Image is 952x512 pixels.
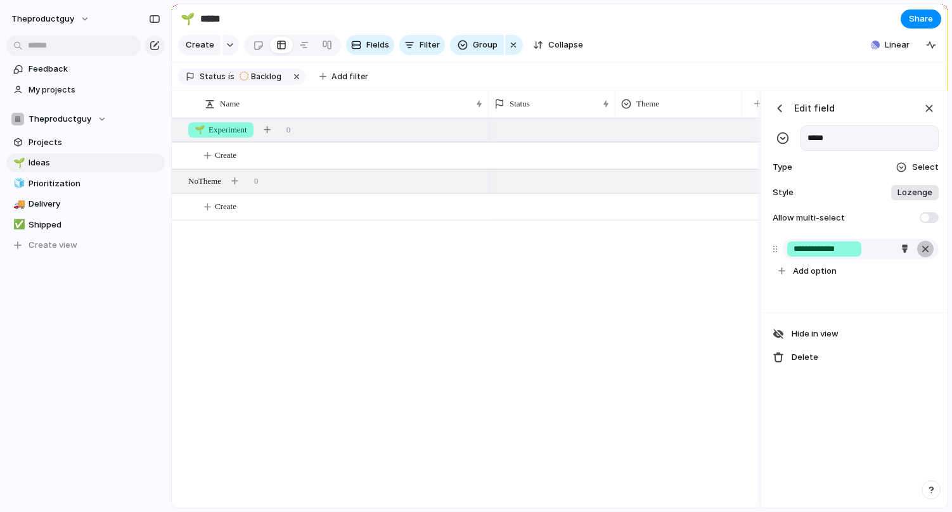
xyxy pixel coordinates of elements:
span: Shipped [29,219,160,231]
span: Create view [29,239,77,252]
span: 0 [286,124,291,136]
button: theproductguy [6,9,96,29]
span: My projects [29,84,160,96]
span: Theproductguy [29,113,91,125]
span: Collapse [548,39,583,51]
span: Ideas [29,157,160,169]
a: 🧊Prioritization [6,174,165,193]
span: Select [912,161,939,174]
button: Fields [346,35,394,55]
button: Add filter [312,68,376,86]
span: Allow multi-select [770,212,845,224]
span: Type [770,161,798,174]
a: My projects [6,80,165,99]
button: Create [178,35,221,55]
span: Hide in view [792,328,839,340]
a: 🚚Delivery [6,195,165,214]
span: Add filter [331,71,368,82]
span: Linear [885,39,910,51]
button: Collapse [528,35,588,55]
button: Backlog [236,70,289,84]
span: Backlog [251,71,281,82]
button: 🌱 [11,157,24,169]
span: Share [909,13,933,25]
button: 🧊 [11,177,24,190]
span: is [228,71,235,82]
span: Projects [29,136,160,149]
div: 🌱 [181,10,195,27]
button: Create view [6,236,165,255]
span: Feedback [29,63,160,75]
span: Status [200,71,226,82]
button: Create [184,143,780,169]
button: Delete [768,347,944,368]
span: 🌱 [195,125,205,134]
span: Add option [793,265,837,278]
span: Create [215,149,236,162]
div: 🚚 [13,197,22,212]
button: Theproductguy [6,110,165,129]
button: is [226,70,237,84]
span: Filter [420,39,440,51]
button: 🌱 [177,9,198,29]
span: Name [220,98,240,110]
button: Filter [399,35,445,55]
a: ✅Shipped [6,215,165,234]
span: Delete [792,351,818,364]
button: Hide in view [768,323,944,345]
span: Theme [636,98,659,110]
span: Create [186,39,214,51]
span: Prioritization [29,177,160,190]
button: Share [901,10,941,29]
span: Lozenge [897,186,932,199]
a: Feedback [6,60,165,79]
button: Group [450,35,504,55]
span: Group [473,39,498,51]
div: 🌱 [13,156,22,170]
span: 0 [254,175,259,188]
a: 🌱Ideas [6,153,165,172]
button: Linear [866,35,915,54]
button: 🚚 [11,198,24,210]
a: Projects [6,133,165,152]
span: Experiment [195,124,247,136]
span: theproductguy [11,13,74,25]
span: Status [510,98,530,110]
div: 🧊 [13,176,22,191]
button: ✅ [11,219,24,231]
div: ✅ [13,217,22,232]
h3: Edit field [794,101,835,115]
button: Add option [773,260,940,282]
span: Fields [366,39,389,51]
span: Style [770,186,798,199]
span: No Theme [188,175,221,188]
span: Delivery [29,198,160,210]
